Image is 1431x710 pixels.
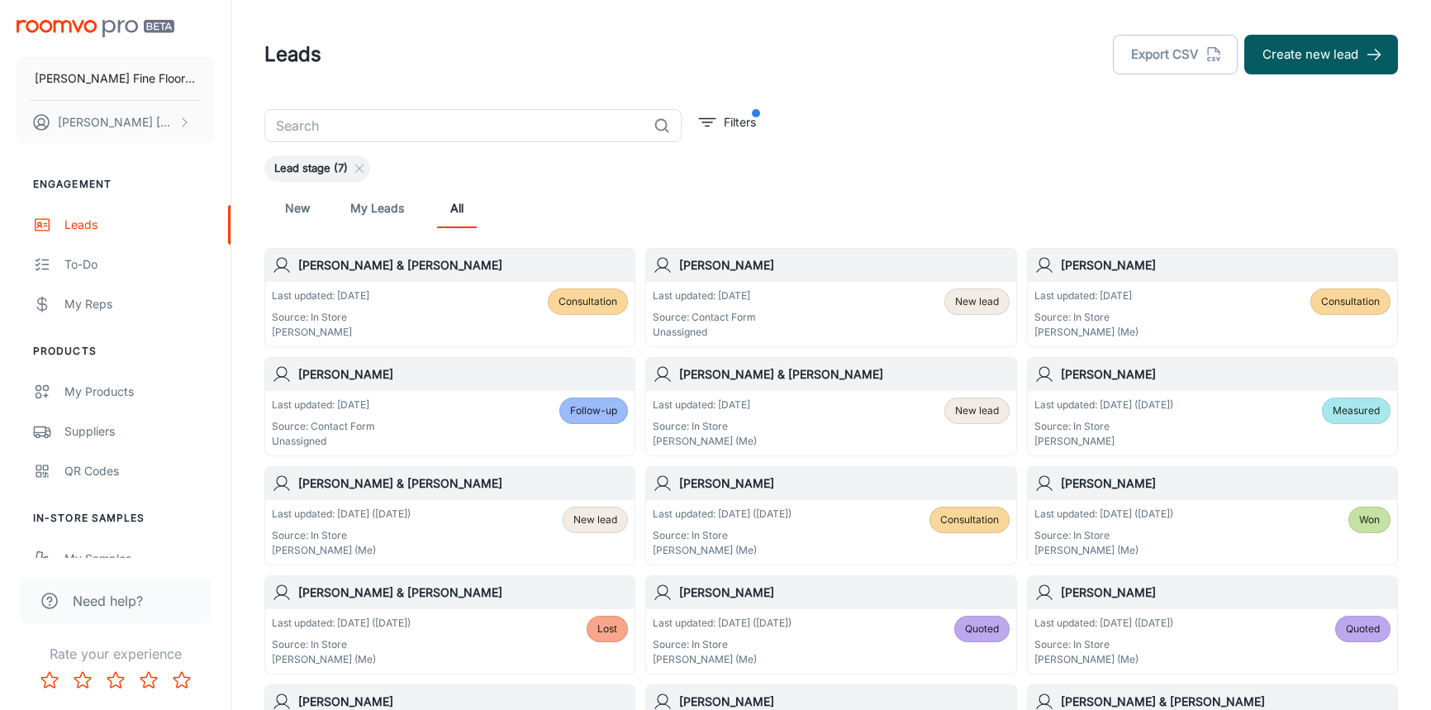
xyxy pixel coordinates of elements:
button: [PERSON_NAME] [PERSON_NAME] [17,101,214,144]
img: Roomvo PRO Beta [17,20,174,37]
a: [PERSON_NAME]Last updated: [DATE]Source: In Store[PERSON_NAME] (Me)Consultation [1027,248,1398,347]
p: Rate your experience [13,644,217,664]
h6: [PERSON_NAME] [1061,365,1391,384]
span: Follow-up [570,403,617,418]
span: Consultation [559,294,617,309]
p: [PERSON_NAME] Fine Floors, Inc [35,69,196,88]
button: filter [695,109,760,136]
a: [PERSON_NAME] & [PERSON_NAME]Last updated: [DATE]Source: In Store[PERSON_NAME]Consultation [264,248,635,347]
p: Source: In Store [653,637,792,652]
div: My Samples [64,550,214,568]
a: New [278,188,317,228]
p: Last updated: [DATE] [272,398,375,412]
p: Source: In Store [653,419,757,434]
span: New lead [573,512,617,527]
h6: [PERSON_NAME] & [PERSON_NAME] [298,584,628,602]
h6: [PERSON_NAME] [679,584,1009,602]
p: Last updated: [DATE] ([DATE]) [1034,398,1173,412]
p: Last updated: [DATE] ([DATE]) [653,507,792,522]
div: Leads [64,216,214,234]
p: Source: In Store [653,528,792,543]
p: [PERSON_NAME] [272,325,369,340]
p: Last updated: [DATE] [272,288,369,303]
h6: [PERSON_NAME] & [PERSON_NAME] [679,365,1009,384]
p: Source: In Store [272,528,411,543]
a: My Leads [350,188,404,228]
a: [PERSON_NAME]Last updated: [DATE] ([DATE])Source: In Store[PERSON_NAME] (Me)Quoted [645,575,1016,674]
button: Create new lead [1244,35,1398,74]
a: [PERSON_NAME]Last updated: [DATE] ([DATE])Source: In Store[PERSON_NAME] (Me)Consultation [645,466,1016,565]
p: Last updated: [DATE] [653,398,757,412]
span: Quoted [965,622,999,636]
p: Unassigned [653,325,756,340]
p: [PERSON_NAME] (Me) [653,434,757,449]
button: Rate 5 star [165,664,198,697]
h6: [PERSON_NAME] [1061,584,1391,602]
p: Last updated: [DATE] ([DATE]) [1034,507,1173,522]
p: Source: In Store [272,637,411,652]
p: Last updated: [DATE] [1034,288,1139,303]
span: Consultation [940,512,999,527]
p: Source: In Store [272,310,369,325]
p: Last updated: [DATE] [653,288,756,303]
h6: [PERSON_NAME] [1061,256,1391,274]
a: [PERSON_NAME]Last updated: [DATE]Source: Contact FormUnassignedNew lead [645,248,1016,347]
p: Last updated: [DATE] ([DATE]) [653,616,792,631]
span: Quoted [1346,622,1380,636]
button: Rate 3 star [99,664,132,697]
p: Source: Contact Form [272,419,375,434]
div: QR Codes [64,462,214,480]
div: My Reps [64,295,214,313]
p: [PERSON_NAME] [1034,434,1173,449]
button: Rate 2 star [66,664,99,697]
p: Filters [724,113,756,131]
button: Export CSV [1113,35,1238,74]
p: Unassigned [272,434,375,449]
span: Need help? [73,591,143,611]
div: Lead stage (7) [264,155,370,182]
span: Lost [597,622,617,636]
p: [PERSON_NAME] (Me) [272,652,411,667]
span: Consultation [1321,294,1380,309]
button: Rate 4 star [132,664,165,697]
p: [PERSON_NAME] (Me) [1034,543,1173,558]
span: Lead stage (7) [264,160,358,177]
h1: Leads [264,40,321,69]
span: Measured [1333,403,1380,418]
p: Last updated: [DATE] ([DATE]) [1034,616,1173,631]
p: [PERSON_NAME] (Me) [653,543,792,558]
h6: [PERSON_NAME] [298,365,628,384]
p: [PERSON_NAME] [PERSON_NAME] [58,113,174,131]
p: Source: Contact Form [653,310,756,325]
p: Last updated: [DATE] ([DATE]) [272,616,411,631]
p: [PERSON_NAME] (Me) [272,543,411,558]
a: All [437,188,477,228]
p: Source: In Store [1034,419,1173,434]
a: [PERSON_NAME]Last updated: [DATE] ([DATE])Source: In Store[PERSON_NAME] (Me)Won [1027,466,1398,565]
div: My Products [64,383,214,401]
p: [PERSON_NAME] (Me) [653,652,792,667]
button: [PERSON_NAME] Fine Floors, Inc [17,57,214,100]
span: Won [1359,512,1380,527]
input: Search [264,109,647,142]
h6: [PERSON_NAME] [679,474,1009,493]
h6: [PERSON_NAME] [1061,474,1391,493]
h6: [PERSON_NAME] & [PERSON_NAME] [298,256,628,274]
span: New lead [955,294,999,309]
p: Source: In Store [1034,637,1173,652]
h6: [PERSON_NAME] [679,256,1009,274]
a: [PERSON_NAME]Last updated: [DATE] ([DATE])Source: In Store[PERSON_NAME]Measured [1027,357,1398,456]
a: [PERSON_NAME]Last updated: [DATE]Source: Contact FormUnassignedFollow-up [264,357,635,456]
a: [PERSON_NAME]Last updated: [DATE] ([DATE])Source: In Store[PERSON_NAME] (Me)Quoted [1027,575,1398,674]
p: [PERSON_NAME] (Me) [1034,325,1139,340]
p: [PERSON_NAME] (Me) [1034,652,1173,667]
h6: [PERSON_NAME] & [PERSON_NAME] [298,474,628,493]
button: Rate 1 star [33,664,66,697]
a: [PERSON_NAME] & [PERSON_NAME]Last updated: [DATE] ([DATE])Source: In Store[PERSON_NAME] (Me)Lost [264,575,635,674]
span: New lead [955,403,999,418]
a: [PERSON_NAME] & [PERSON_NAME]Last updated: [DATE]Source: In Store[PERSON_NAME] (Me)New lead [645,357,1016,456]
div: To-do [64,255,214,274]
a: [PERSON_NAME] & [PERSON_NAME]Last updated: [DATE] ([DATE])Source: In Store[PERSON_NAME] (Me)New lead [264,466,635,565]
p: Source: In Store [1034,528,1173,543]
p: Last updated: [DATE] ([DATE]) [272,507,411,522]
